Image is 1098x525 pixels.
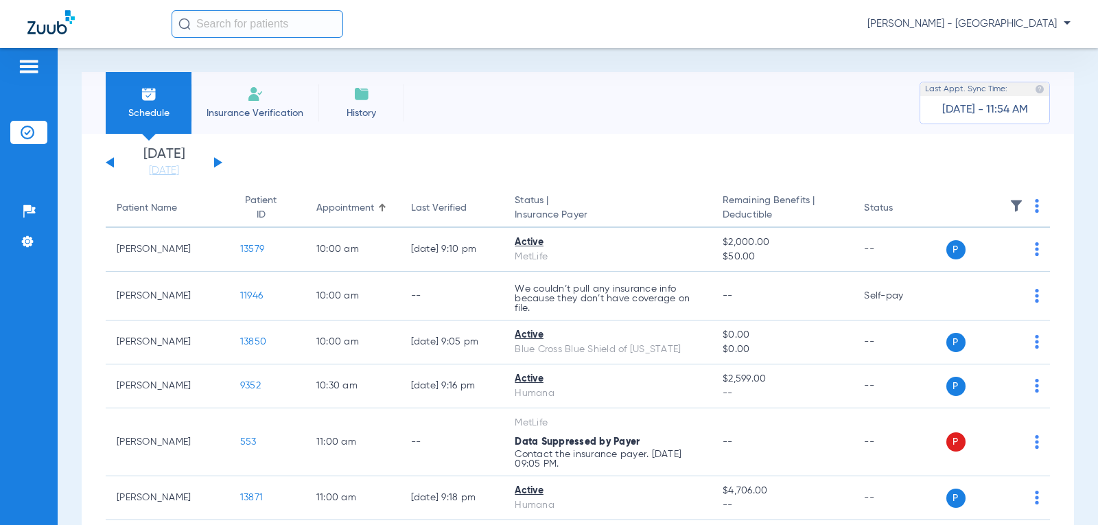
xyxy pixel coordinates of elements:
p: We couldn’t pull any insurance info because they don’t have coverage on file. [515,284,701,313]
span: $4,706.00 [723,484,842,498]
img: group-dot-blue.svg [1035,289,1039,303]
td: 10:30 AM [305,364,400,408]
img: last sync help info [1035,84,1044,94]
span: 553 [240,437,257,447]
td: [DATE] 9:05 PM [400,320,504,364]
span: Insurance Verification [202,106,308,120]
div: Active [515,484,701,498]
a: [DATE] [123,164,205,178]
span: [PERSON_NAME] - [GEOGRAPHIC_DATA] [867,17,1071,31]
li: [DATE] [123,148,205,178]
input: Search for patients [172,10,343,38]
img: filter.svg [1009,199,1023,213]
span: $0.00 [723,328,842,342]
th: Status [853,189,946,228]
p: Contact the insurance payer. [DATE] 09:05 PM. [515,450,701,469]
span: P [946,377,966,396]
span: P [946,489,966,508]
td: -- [853,320,946,364]
span: $50.00 [723,250,842,264]
td: -- [400,272,504,320]
div: Humana [515,386,701,401]
span: -- [723,291,733,301]
td: [PERSON_NAME] [106,228,229,272]
td: 10:00 AM [305,320,400,364]
span: P [946,432,966,452]
span: $2,000.00 [723,235,842,250]
td: 10:00 AM [305,228,400,272]
td: [PERSON_NAME] [106,320,229,364]
span: P [946,240,966,259]
span: $2,599.00 [723,372,842,386]
div: Humana [515,498,701,513]
td: [DATE] 9:16 PM [400,364,504,408]
span: 13850 [240,337,266,347]
td: [DATE] 9:18 PM [400,476,504,520]
div: Patient ID [240,194,282,222]
span: 13579 [240,244,264,254]
div: Appointment [316,201,374,215]
div: Last Verified [411,201,493,215]
div: Appointment [316,201,389,215]
img: group-dot-blue.svg [1035,242,1039,256]
td: [PERSON_NAME] [106,364,229,408]
div: MetLife [515,416,701,430]
div: Patient Name [117,201,218,215]
div: Blue Cross Blue Shield of [US_STATE] [515,342,701,357]
td: -- [853,476,946,520]
td: Self-pay [853,272,946,320]
div: Last Verified [411,201,467,215]
span: Deductible [723,208,842,222]
td: 10:00 AM [305,272,400,320]
span: History [329,106,394,120]
span: -- [723,498,842,513]
td: -- [853,364,946,408]
img: Search Icon [178,18,191,30]
span: [DATE] - 11:54 AM [942,103,1028,117]
img: group-dot-blue.svg [1035,199,1039,213]
td: [DATE] 9:10 PM [400,228,504,272]
span: Schedule [116,106,181,120]
img: group-dot-blue.svg [1035,335,1039,349]
img: Zuub Logo [27,10,75,34]
img: Schedule [141,86,157,102]
img: group-dot-blue.svg [1035,491,1039,504]
span: -- [723,437,733,447]
img: group-dot-blue.svg [1035,379,1039,393]
td: -- [853,228,946,272]
div: Active [515,235,701,250]
td: [PERSON_NAME] [106,408,229,476]
span: Last Appt. Sync Time: [925,82,1007,96]
span: 13871 [240,493,263,502]
td: [PERSON_NAME] [106,476,229,520]
div: Active [515,328,701,342]
td: -- [853,408,946,476]
td: 11:00 AM [305,408,400,476]
span: P [946,333,966,352]
span: $0.00 [723,342,842,357]
img: hamburger-icon [18,58,40,75]
div: Patient Name [117,201,177,215]
img: group-dot-blue.svg [1035,435,1039,449]
th: Remaining Benefits | [712,189,853,228]
span: Data Suppressed by Payer [515,437,640,447]
td: -- [400,408,504,476]
span: Insurance Payer [515,208,701,222]
span: 11946 [240,291,263,301]
div: Patient ID [240,194,294,222]
span: -- [723,386,842,401]
div: MetLife [515,250,701,264]
img: History [353,86,370,102]
span: 9352 [240,381,261,390]
td: 11:00 AM [305,476,400,520]
th: Status | [504,189,712,228]
div: Active [515,372,701,386]
td: [PERSON_NAME] [106,272,229,320]
img: Manual Insurance Verification [247,86,264,102]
